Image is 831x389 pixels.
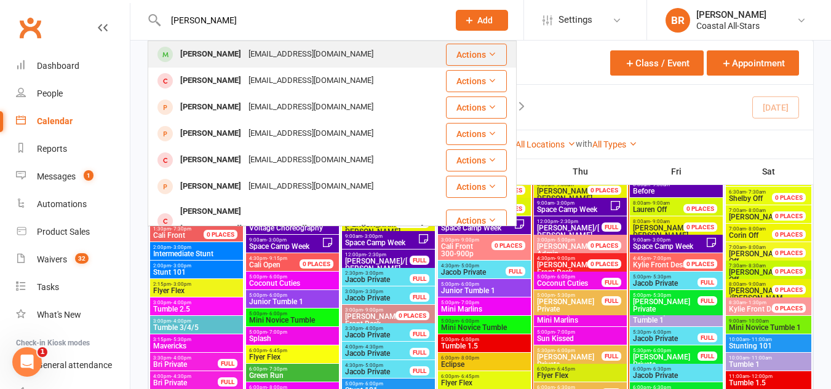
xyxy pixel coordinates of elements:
[153,287,241,294] span: Flyer Flex
[344,331,410,339] span: Jacob Private
[300,259,333,269] div: 0 PLACES
[725,159,813,184] th: Sat
[728,189,787,195] span: 6:30am
[728,318,809,324] span: 9:00am
[536,256,602,261] span: 4:30pm
[746,226,766,232] span: - 8:00am
[249,366,336,372] span: 6:00pm
[554,200,575,206] span: - 3:00pm
[37,360,112,370] div: General attendance
[772,230,806,239] div: 0 PLACES
[16,163,130,191] a: Messages 1
[558,219,578,224] span: - 2:30pm
[632,280,698,287] span: Jacob Private
[363,307,383,313] span: - 9:00pm
[446,176,507,198] button: Actions
[459,318,479,324] span: - 6:00pm
[491,241,525,250] div: 0 PLACES
[267,348,287,353] span: - 6:45pm
[363,326,383,331] span: - 4:00pm
[746,318,769,324] span: - 10:00am
[555,329,575,335] span: - 7:00pm
[249,348,336,353] span: 6:00pm
[536,335,624,342] span: Sun Kissed
[698,278,717,287] div: FULL
[344,344,410,350] span: 4:00pm
[602,278,621,287] div: FULL
[249,293,336,298] span: 5:00pm
[440,361,528,368] span: Eclipse
[459,237,479,243] span: - 9:00pm
[344,276,410,283] span: Jacob Private
[632,237,706,243] span: 9:00am
[344,326,410,331] span: 3:30pm
[772,285,806,294] div: 0 PLACES
[446,149,507,171] button: Actions
[440,342,528,350] span: Tumble 1.5
[440,224,514,232] span: Space Camp Week
[440,269,506,276] span: Jacob Private
[536,316,624,324] span: Mini Marlins
[153,269,241,276] span: Stunt 101
[249,329,336,335] span: 5:00pm
[153,374,218,379] span: 4:00pm
[650,182,670,187] span: - 9:00am
[536,293,602,298] span: 5:00pm
[363,289,383,294] span: - 3:30pm
[177,203,245,221] div: [PERSON_NAME]
[651,293,671,298] span: - 5:30pm
[555,237,575,243] span: - 5:00pm
[16,246,130,273] a: Waivers 32
[153,300,241,305] span: 3:00pm
[345,312,402,328] span: [PERSON_NAME] Front Desk
[37,310,81,320] div: What's New
[746,300,766,305] span: - 1:30pm
[632,187,720,195] span: Before
[84,170,93,181] span: 1
[555,274,575,280] span: - 6:00pm
[249,237,322,243] span: 9:00am
[536,224,602,239] span: [PERSON_NAME]/[PERSON_NAME]
[728,361,809,368] span: Tumble 1
[459,355,479,361] span: - 8:00pm
[728,337,809,342] span: 10:00am
[536,280,602,287] span: Coconut Cuties
[440,355,528,361] span: 6:00pm
[245,98,377,116] div: [EMAIL_ADDRESS][DOMAIN_NAME]
[440,287,528,294] span: Junior Tumble 1
[440,263,506,269] span: 4:30pm
[344,368,410,375] span: Jacob Private
[37,61,79,71] div: Dashboard
[729,286,786,310] span: [PERSON_NAME]/[PERSON_NAME] Off
[266,237,287,243] span: - 3:00pm
[16,352,130,379] a: General attendance kiosk mode
[477,15,493,25] span: Add
[633,205,667,214] span: Lauren Off
[629,159,725,184] th: Fri
[729,231,758,240] span: Corin Off
[344,239,418,246] span: Space Camp Week
[440,300,528,305] span: 5:00pm
[536,200,610,206] span: 9:00am
[459,281,479,287] span: - 6:00pm
[267,329,287,335] span: - 7:00pm
[153,324,241,331] span: Tumble 3/4/5
[728,281,787,287] span: 8:00am
[171,337,191,342] span: - 5:30pm
[610,50,704,76] button: Class / Event
[446,96,507,119] button: Actions
[602,352,621,361] div: FULL
[344,381,432,387] span: 5:00pm
[344,289,410,294] span: 3:00pm
[749,337,772,342] span: - 11:00am
[632,298,698,313] span: [PERSON_NAME] Private
[746,281,766,287] span: - 9:00am
[440,305,528,313] span: Mini Marlins
[728,355,809,361] span: 10:00am
[632,348,698,353] span: 5:30pm
[696,9,766,20] div: [PERSON_NAME]
[16,108,130,135] a: Calendar
[632,329,698,335] span: 5:30pm
[16,273,130,301] a: Tasks
[632,256,698,261] span: 4:45pm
